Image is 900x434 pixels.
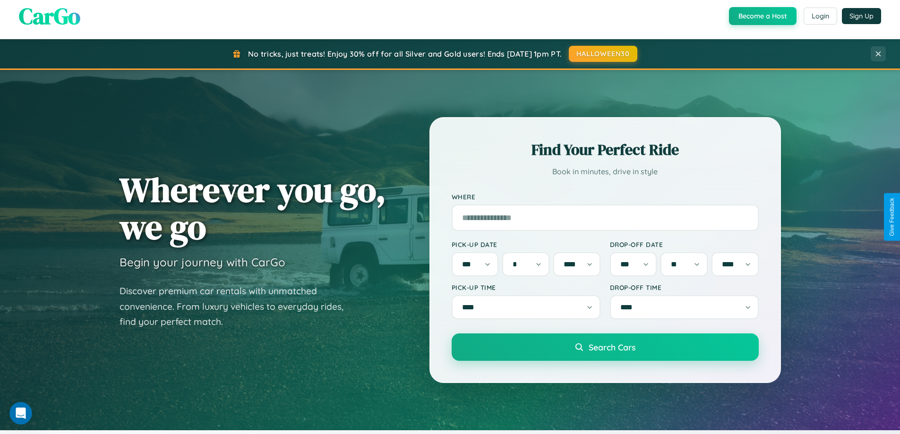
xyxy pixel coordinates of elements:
label: Pick-up Time [452,283,600,291]
label: Drop-off Date [610,240,759,248]
button: Search Cars [452,333,759,361]
label: Where [452,193,759,201]
div: Give Feedback [889,198,895,236]
h3: Begin your journey with CarGo [120,255,285,269]
h2: Find Your Perfect Ride [452,139,759,160]
button: HALLOWEEN30 [569,46,637,62]
span: No tricks, just treats! Enjoy 30% off for all Silver and Gold users! Ends [DATE] 1pm PT. [248,49,562,59]
p: Book in minutes, drive in style [452,165,759,179]
h1: Wherever you go, we go [120,171,386,246]
button: Become a Host [729,7,797,25]
label: Drop-off Time [610,283,759,291]
iframe: Intercom live chat [9,402,32,425]
button: Login [804,8,837,25]
label: Pick-up Date [452,240,600,248]
span: CarGo [19,0,80,32]
button: Sign Up [842,8,881,24]
p: Discover premium car rentals with unmatched convenience. From luxury vehicles to everyday rides, ... [120,283,356,330]
span: Search Cars [589,342,635,352]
